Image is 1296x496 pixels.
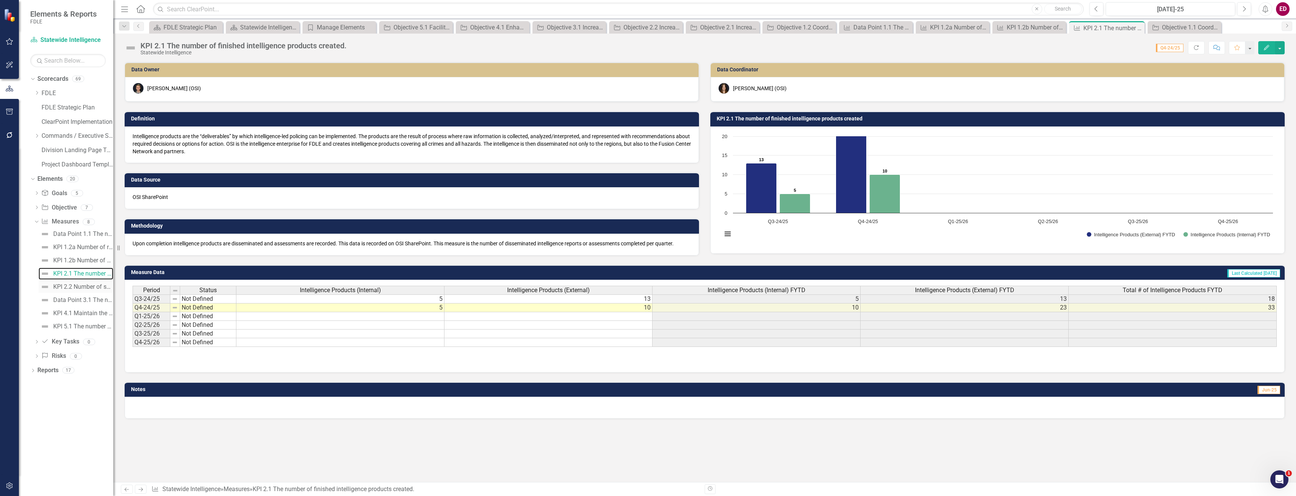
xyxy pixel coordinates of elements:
[40,230,49,239] img: Not Defined
[40,243,49,252] img: Not Defined
[133,83,143,94] img: John Rothwell
[444,294,653,303] td: 13
[948,219,968,224] text: Q1-25/26
[131,116,695,122] h3: Definition
[131,223,695,229] h3: Methodology
[37,366,59,375] a: Reports
[162,485,221,493] a: Statewide Intelligence
[131,177,695,183] h3: Data Source
[172,339,178,345] img: 8DAGhfEEPCf229AAAAAElFTkSuQmCC
[39,307,113,319] a: KPI 4.1 Maintain the number of regional and statewide domestic security and natural disaster exer...
[1069,294,1277,303] td: 18
[37,75,68,83] a: Scorecards
[83,339,95,345] div: 0
[300,287,381,294] span: Intelligence Products (Internal)
[861,303,1069,312] td: 23
[180,294,236,303] td: Not Defined
[1108,5,1233,14] div: [DATE]-25
[870,174,900,213] path: Q4-24/25, 10. Intelligence Products (Internal) FYTD.
[70,353,82,359] div: 0
[133,132,691,155] p: Intelligence products are the “deliverables” by which intelligence-led policing can be implemente...
[172,322,178,328] img: 8DAGhfEEPCf229AAAAAElFTkSuQmCC
[151,23,221,32] a: FDLE Strategic Plan
[40,282,49,291] img: Not Defined
[768,219,788,224] text: Q3-24/25
[1218,219,1238,224] text: Q4-25/26
[140,42,347,50] div: KPI 2.1 The number of finished intelligence products created.
[236,294,444,303] td: 5
[304,23,374,32] a: Manage Elements
[153,3,1084,16] input: Search ClearPoint...
[133,294,170,303] td: Q3-24/25
[133,303,170,312] td: Q4-24/25
[131,67,695,72] h3: Data Owner
[918,23,987,32] a: KPI 1.2a Number of reports generated related to domestic security bi-annually.
[836,125,867,213] path: Q4-24/25, 23. Intelligence Products (External) FYTD.
[42,132,113,140] a: Commands / Executive Support Branch
[133,312,170,321] td: Q1-25/26
[172,296,178,302] img: 8DAGhfEEPCf229AAAAAElFTkSuQmCC
[42,160,113,169] a: Project Dashboard Template
[40,256,49,265] img: Not Defined
[1087,232,1175,237] button: Show Intelligence Products (External) FYTD
[841,23,911,32] a: Data Point 1.1 The number of council, board, or working group meetings facilitated per quarter.
[62,367,74,374] div: 17
[41,203,77,212] a: Objective
[224,485,250,493] a: Measures
[53,297,113,303] div: Data Point 3.1 The number of operations attended by OSI members.
[40,269,49,278] img: Not Defined
[1007,23,1064,32] div: KPI 1.2b Number of critical infrastructure assets catalogued or assessed.
[1257,386,1280,394] span: Jun-25
[66,176,79,182] div: 20
[1106,2,1235,16] button: [DATE]-25
[81,204,93,211] div: 7
[253,485,414,493] div: KPI 2.1 The number of finished intelligence products created.
[131,270,574,275] h3: Measure Data
[53,231,113,237] div: Data Point 1.1 The number of council, board, or working group meetings facilitated per quarter.
[133,338,170,347] td: Q4-25/26
[1276,2,1290,16] button: ED
[53,270,113,277] div: KPI 2.1 The number of finished intelligence products created.
[717,67,1281,72] h3: Data Coordinator
[725,191,727,197] text: 5
[1128,219,1148,224] text: Q3-25/26
[861,294,1069,303] td: 13
[719,83,729,94] img: Abigail Hatcher
[30,36,106,45] a: Statewide Intelligence
[30,18,97,25] small: FDLE
[1183,232,1270,237] button: Show Intelligence Products (Internal) FYTD
[40,296,49,305] img: Not Defined
[37,175,63,183] a: Elements
[172,305,178,311] img: 8DAGhfEEPCf229AAAAAElFTkSuQmCC
[1156,44,1183,52] span: Q4-24/25
[39,241,113,253] a: KPI 1.2a Number of reports generated related to domestic security bi-annually.
[534,23,604,32] a: Objective 3.1 Increase intelligence sharing with public safety partners to increase information f...
[722,134,727,139] text: 20
[172,288,178,294] img: 8DAGhfEEPCf229AAAAAElFTkSuQmCC
[1227,269,1280,277] span: Last Calculated [DATE]
[41,352,66,360] a: Risks
[39,281,113,293] a: KPI 2.2 Number of sharing opportunities
[180,303,236,312] td: Not Defined
[1055,6,1071,12] span: Search
[458,23,528,32] a: Objective 4.1 Enhance regional coordination to protect, prepare, recover, and respond to threats ...
[1286,470,1292,476] span: 1
[41,189,67,198] a: Goals
[133,240,691,247] p: Upon completion intelligence products are disseminated and assessments are recorded. This data is...
[722,152,727,158] text: 15
[994,23,1064,32] a: KPI 1.2b Number of critical infrastructure assets catalogued or assessed.
[39,228,113,240] a: Data Point 1.1 The number of council, board, or working group meetings facilitated per quarter.
[39,254,113,266] a: KPI 1.2b Number of critical infrastructure assets catalogued or assessed.
[759,157,764,162] text: 13
[718,132,1277,246] div: Chart. Highcharts interactive chart.
[180,312,236,321] td: Not Defined
[42,146,113,155] a: Division Landing Page Template
[41,217,79,226] a: Measures
[780,194,810,213] path: Q3-24/25, 5. Intelligence Products (Internal) FYTD.
[42,118,113,126] a: ClearPoint Implementation
[42,103,113,112] a: FDLE Strategic Plan
[653,303,861,312] td: 10
[53,323,113,330] div: KPI 5.1 The number of training opportunities provided to members.
[42,89,113,98] a: FDLE
[199,287,217,294] span: Status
